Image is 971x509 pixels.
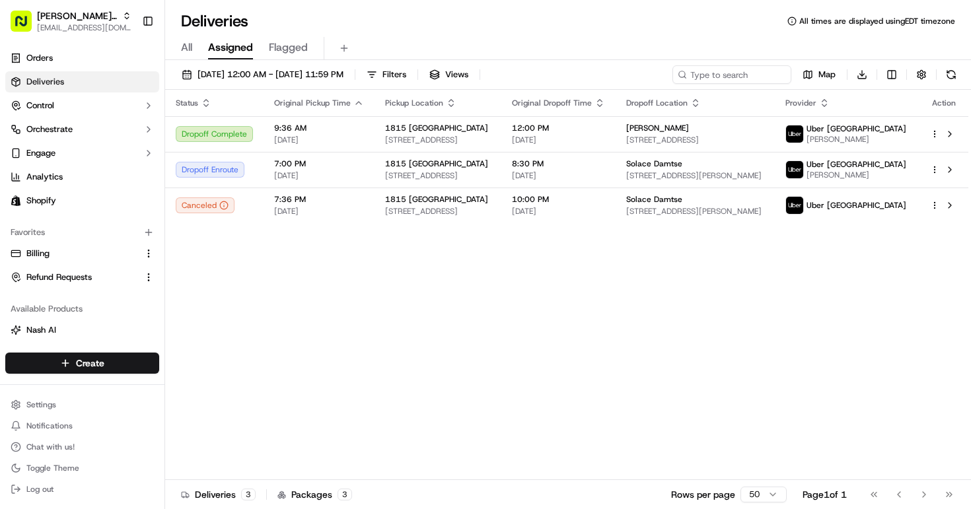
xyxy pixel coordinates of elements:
[26,100,54,112] span: Control
[5,48,159,69] a: Orders
[76,356,104,370] span: Create
[5,395,159,414] button: Settings
[930,98,958,108] div: Action
[818,69,836,81] span: Map
[26,123,73,135] span: Orchestrate
[26,399,56,410] span: Settings
[445,69,468,81] span: Views
[5,5,137,37] button: [PERSON_NAME] MTL[EMAIL_ADDRESS][DOMAIN_NAME]
[11,271,138,283] a: Refund Requests
[807,200,906,211] span: Uber [GEOGRAPHIC_DATA]
[512,98,592,108] span: Original Dropoff Time
[5,71,159,92] a: Deliveries
[26,442,75,452] span: Chat with us!
[26,421,73,431] span: Notifications
[5,95,159,116] button: Control
[26,171,63,183] span: Analytics
[385,194,488,205] span: 1815 [GEOGRAPHIC_DATA]
[5,190,159,211] a: Shopify
[26,195,56,207] span: Shopify
[274,206,364,217] span: [DATE]
[26,324,56,336] span: Nash AI
[176,98,198,108] span: Status
[274,123,364,133] span: 9:36 AM
[382,69,406,81] span: Filters
[181,11,248,32] h1: Deliveries
[786,161,803,178] img: uber-new-logo.jpeg
[5,298,159,320] div: Available Products
[176,197,234,213] button: Canceled
[786,197,803,214] img: uber-new-logo.jpeg
[385,98,443,108] span: Pickup Location
[785,98,816,108] span: Provider
[807,159,906,170] span: Uber [GEOGRAPHIC_DATA]
[786,125,803,143] img: uber-new-logo.jpeg
[807,170,906,180] span: [PERSON_NAME]
[807,123,906,134] span: Uber [GEOGRAPHIC_DATA]
[198,69,343,81] span: [DATE] 12:00 AM - [DATE] 11:59 PM
[626,135,764,145] span: [STREET_ADDRESS]
[5,459,159,477] button: Toggle Theme
[5,243,159,264] button: Billing
[626,170,764,181] span: [STREET_ADDRESS][PERSON_NAME]
[5,267,159,288] button: Refund Requests
[26,76,64,88] span: Deliveries
[26,484,54,494] span: Log out
[807,134,906,145] span: [PERSON_NAME]
[5,166,159,187] a: Analytics
[208,40,253,55] span: Assigned
[671,488,735,501] p: Rows per page
[5,143,159,164] button: Engage
[385,170,491,181] span: [STREET_ADDRESS]
[37,22,131,33] button: [EMAIL_ADDRESS][DOMAIN_NAME]
[5,353,159,374] button: Create
[361,65,412,84] button: Filters
[385,206,491,217] span: [STREET_ADDRESS]
[274,170,364,181] span: [DATE]
[26,147,55,159] span: Engage
[5,222,159,243] div: Favorites
[37,9,117,22] button: [PERSON_NAME] MTL
[512,158,605,169] span: 8:30 PM
[241,489,256,500] div: 3
[626,194,682,205] span: Solace Damtse
[423,65,474,84] button: Views
[5,320,159,341] button: Nash AI
[385,158,488,169] span: 1815 [GEOGRAPHIC_DATA]
[512,123,605,133] span: 12:00 PM
[269,40,308,55] span: Flagged
[338,489,352,500] div: 3
[626,158,682,169] span: Solace Damtse
[5,480,159,498] button: Log out
[512,170,605,181] span: [DATE]
[176,65,349,84] button: [DATE] 12:00 AM - [DATE] 11:59 PM
[11,248,138,259] a: Billing
[803,488,847,501] div: Page 1 of 1
[942,65,960,84] button: Refresh
[385,135,491,145] span: [STREET_ADDRESS]
[512,135,605,145] span: [DATE]
[512,194,605,205] span: 10:00 PM
[274,194,364,205] span: 7:36 PM
[626,123,689,133] span: [PERSON_NAME]
[274,98,351,108] span: Original Pickup Time
[26,463,79,473] span: Toggle Theme
[385,123,488,133] span: 1815 [GEOGRAPHIC_DATA]
[274,135,364,145] span: [DATE]
[626,206,764,217] span: [STREET_ADDRESS][PERSON_NAME]
[799,16,955,26] span: All times are displayed using EDT timezone
[5,438,159,456] button: Chat with us!
[11,195,21,206] img: Shopify logo
[26,52,53,64] span: Orders
[26,271,92,283] span: Refund Requests
[5,119,159,140] button: Orchestrate
[181,488,256,501] div: Deliveries
[512,206,605,217] span: [DATE]
[672,65,791,84] input: Type to search
[5,417,159,435] button: Notifications
[11,324,154,336] a: Nash AI
[626,98,688,108] span: Dropoff Location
